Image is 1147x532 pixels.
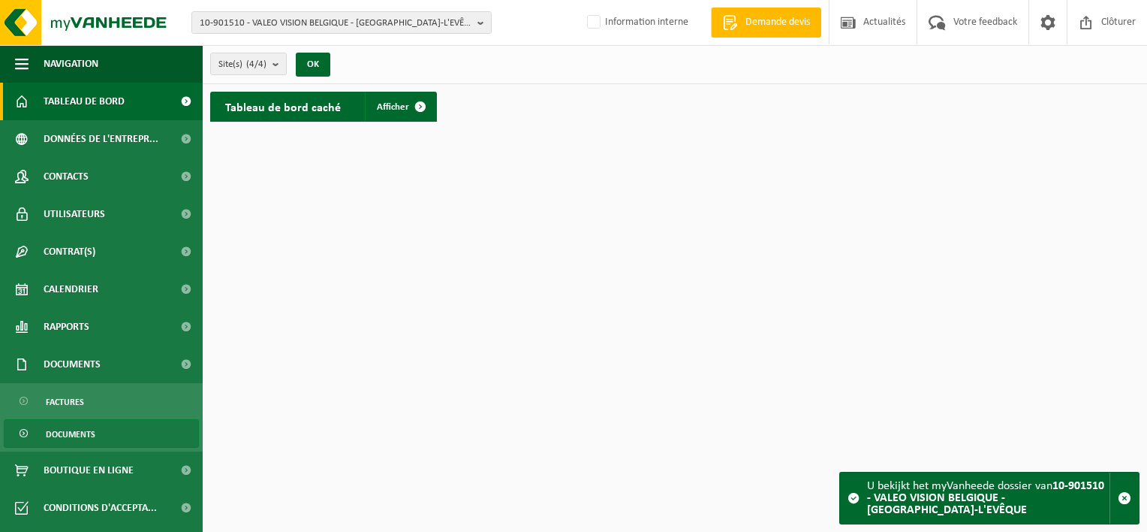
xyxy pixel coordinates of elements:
span: Demande devis [742,15,814,30]
span: Documents [44,346,101,383]
a: Afficher [365,92,435,122]
span: Afficher [377,102,409,112]
span: Calendrier [44,271,98,308]
span: Boutique en ligne [44,452,134,489]
button: OK [296,53,330,77]
span: Site(s) [218,53,266,76]
span: Documents [46,420,95,449]
span: Navigation [44,45,98,83]
span: Données de l'entrepr... [44,120,158,158]
span: Tableau de bord [44,83,125,120]
span: Utilisateurs [44,195,105,233]
a: Demande devis [711,8,821,38]
span: Factures [46,388,84,416]
span: Contrat(s) [44,233,95,271]
count: (4/4) [246,59,266,69]
span: 10-901510 - VALEO VISION BELGIQUE - [GEOGRAPHIC_DATA]-L'EVÊQUE [200,12,471,35]
span: Rapports [44,308,89,346]
a: Documents [4,419,199,448]
a: Factures [4,387,199,416]
button: Site(s)(4/4) [210,53,287,75]
label: Information interne [584,11,688,34]
strong: 10-901510 - VALEO VISION BELGIQUE - [GEOGRAPHIC_DATA]-L'EVÊQUE [867,480,1104,516]
span: Conditions d'accepta... [44,489,157,527]
div: U bekijkt het myVanheede dossier van [867,473,1109,524]
button: 10-901510 - VALEO VISION BELGIQUE - [GEOGRAPHIC_DATA]-L'EVÊQUE [191,11,492,34]
span: Contacts [44,158,89,195]
h2: Tableau de bord caché [210,92,356,121]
